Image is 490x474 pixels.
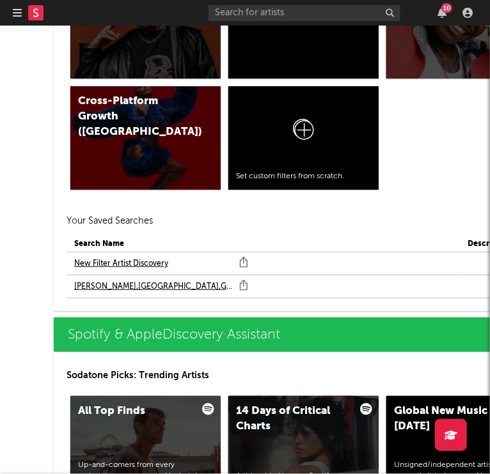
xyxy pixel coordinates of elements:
button: 10 [438,8,447,18]
a: [PERSON_NAME],[GEOGRAPHIC_DATA],G Filter [74,279,233,294]
div: 14 Days of Critical Charts [236,404,344,434]
th: Search Name [67,236,460,252]
input: Search for artists [209,5,400,21]
a: New Filter Artist Discovery [74,256,168,271]
div: All Top Finds [78,404,186,419]
a: Cross-Platform Growth ([GEOGRAPHIC_DATA]) [70,86,221,190]
div: Cross-Platform Growth ([GEOGRAPHIC_DATA]) [78,94,186,140]
div: Set custom filters from scratch. [236,171,371,182]
div: 10 [441,3,452,13]
a: Set custom filters from scratch. [228,86,379,190]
